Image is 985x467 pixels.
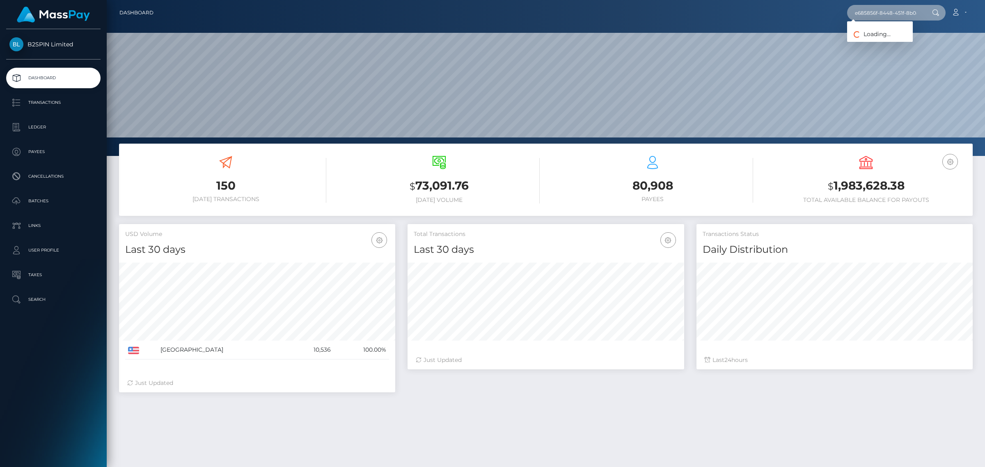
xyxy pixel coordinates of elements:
[9,293,97,306] p: Search
[125,178,326,194] h3: 150
[6,68,101,88] a: Dashboard
[128,347,139,354] img: US.png
[6,92,101,113] a: Transactions
[339,197,540,204] h6: [DATE] Volume
[9,146,97,158] p: Payees
[765,178,967,195] h3: 1,983,628.38
[703,243,967,257] h4: Daily Distribution
[9,121,97,133] p: Ledger
[9,195,97,207] p: Batches
[724,356,731,364] span: 24
[6,166,101,187] a: Cancellations
[125,196,326,203] h6: [DATE] Transactions
[6,191,101,211] a: Batches
[6,117,101,137] a: Ledger
[334,341,389,359] td: 100.00%
[9,96,97,109] p: Transactions
[416,356,676,364] div: Just Updated
[703,230,967,238] h5: Transactions Status
[765,197,967,204] h6: Total Available Balance for Payouts
[6,41,101,48] span: B2SPIN Limited
[9,220,97,232] p: Links
[6,265,101,285] a: Taxes
[119,4,153,21] a: Dashboard
[9,72,97,84] p: Dashboard
[414,230,678,238] h5: Total Transactions
[125,243,389,257] h4: Last 30 days
[290,341,334,359] td: 10,536
[6,240,101,261] a: User Profile
[6,142,101,162] a: Payees
[158,341,290,359] td: [GEOGRAPHIC_DATA]
[552,178,753,194] h3: 80,908
[6,215,101,236] a: Links
[705,356,964,364] div: Last hours
[847,5,924,21] input: Search...
[9,269,97,281] p: Taxes
[127,379,387,387] div: Just Updated
[414,243,678,257] h4: Last 30 days
[847,30,891,38] span: Loading...
[125,230,389,238] h5: USD Volume
[9,244,97,256] p: User Profile
[552,196,753,203] h6: Payees
[9,37,23,51] img: B2SPIN Limited
[6,289,101,310] a: Search
[828,181,834,192] small: $
[9,170,97,183] p: Cancellations
[410,181,415,192] small: $
[339,178,540,195] h3: 73,091.76
[17,7,90,23] img: MassPay Logo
